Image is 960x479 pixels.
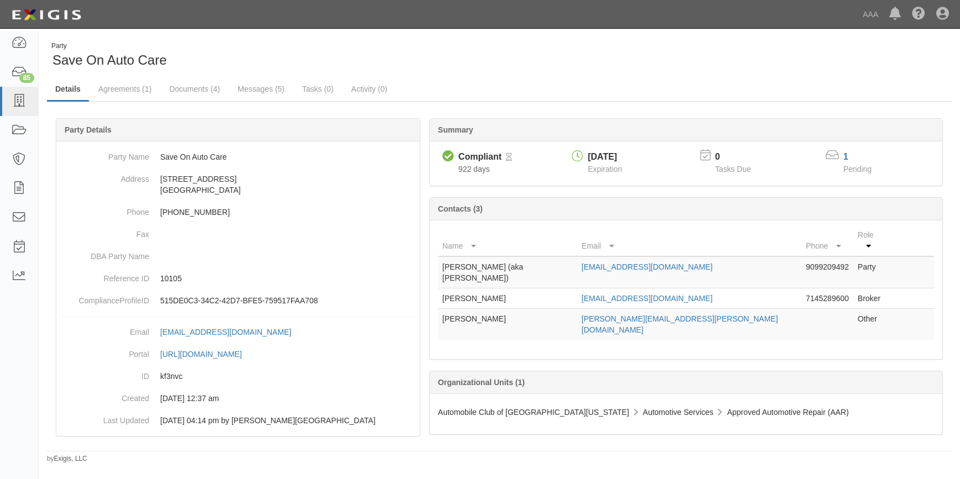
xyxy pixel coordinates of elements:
a: Tasks (0) [294,78,342,100]
span: Expiration [588,165,622,173]
td: [PERSON_NAME] [438,288,577,309]
a: [EMAIL_ADDRESS][DOMAIN_NAME] [582,262,713,271]
dt: Address [61,168,149,185]
a: Details [47,78,89,102]
dt: Created [61,387,149,404]
dd: 03/10/2023 12:37 am [61,387,415,409]
dt: Portal [61,343,149,360]
img: logo-5460c22ac91f19d4615b14bd174203de0afe785f0fc80cf4dbbc73dc1793850b.png [8,5,85,25]
div: 85 [19,73,34,83]
dt: Phone [61,201,149,218]
a: [PERSON_NAME][EMAIL_ADDRESS][PERSON_NAME][DOMAIN_NAME] [582,314,778,334]
p: 10105 [160,273,415,284]
a: Documents (4) [161,78,228,100]
a: [URL][DOMAIN_NAME] [160,350,254,359]
dd: Save On Auto Care [61,146,415,168]
span: Tasks Due [715,165,751,173]
dt: Party Name [61,146,149,162]
td: Broker [853,288,890,309]
dd: [STREET_ADDRESS] [GEOGRAPHIC_DATA] [61,168,415,201]
dd: kf3nvc [61,365,415,387]
dt: Email [61,321,149,338]
i: Compliant [442,151,454,162]
td: 7145289600 [801,288,853,309]
b: Contacts (3) [438,204,483,213]
b: Summary [438,125,473,134]
th: Name [438,225,577,256]
b: Organizational Units (1) [438,378,525,387]
th: Email [577,225,801,256]
p: 0 [715,151,764,164]
th: Phone [801,225,853,256]
td: [PERSON_NAME] (aka [PERSON_NAME]) [438,256,577,288]
dt: Fax [61,223,149,240]
td: 9099209492 [801,256,853,288]
i: Pending Review [506,154,512,161]
i: Help Center - Complianz [912,8,925,21]
dt: ComplianceProfileID [61,289,149,306]
span: Automotive Services [643,408,714,417]
a: Messages (5) [229,78,293,100]
small: by [47,454,87,464]
span: Pending [843,165,872,173]
dt: Reference ID [61,267,149,284]
dt: ID [61,365,149,382]
div: Save On Auto Care [47,41,491,70]
td: Party [853,256,890,288]
a: Activity (0) [343,78,395,100]
dd: [PHONE_NUMBER] [61,201,415,223]
dt: Last Updated [61,409,149,426]
p: 515DE0C3-34C2-42D7-BFE5-759517FAA708 [160,295,415,306]
b: Party Details [65,125,112,134]
th: Role [853,225,890,256]
a: [EMAIL_ADDRESS][DOMAIN_NAME] [582,294,713,303]
dd: 09/13/2024 04:14 pm by Nsy Archibong-Usoro [61,409,415,431]
div: Compliant [458,151,502,164]
div: Party [51,41,167,51]
td: Other [853,309,890,340]
a: [EMAIL_ADDRESS][DOMAIN_NAME] [160,328,303,336]
span: Save On Auto Care [52,52,167,67]
dt: DBA Party Name [61,245,149,262]
div: [DATE] [588,151,622,164]
a: 1 [843,152,848,161]
a: AAA [857,3,884,25]
a: Exigis, LLC [54,455,87,462]
td: [PERSON_NAME] [438,309,577,340]
div: [EMAIL_ADDRESS][DOMAIN_NAME] [160,327,291,338]
a: Agreements (1) [90,78,160,100]
span: Automobile Club of [GEOGRAPHIC_DATA][US_STATE] [438,408,629,417]
span: Since 03/10/2023 [458,165,490,173]
span: Approved Automotive Repair (AAR) [727,408,848,417]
